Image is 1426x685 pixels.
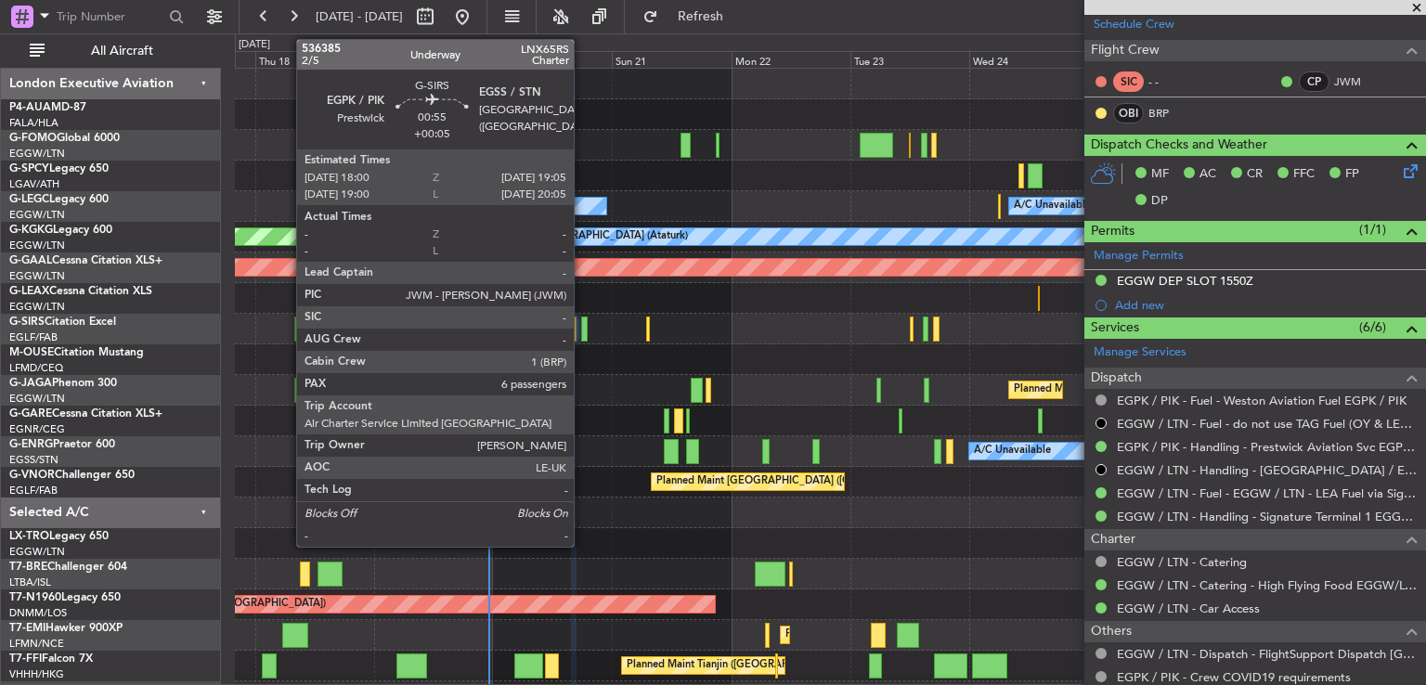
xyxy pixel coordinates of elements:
a: LGAV/ATH [9,177,59,191]
a: EGGW/LTN [9,269,65,283]
a: EGGW / LTN - Handling - [GEOGRAPHIC_DATA] / EGLF / FAB [1117,462,1417,478]
a: LFMN/NCE [9,637,64,651]
span: Services [1091,317,1139,339]
div: Sun 21 [612,51,731,68]
div: Planned Maint [GEOGRAPHIC_DATA] ([GEOGRAPHIC_DATA]) [656,468,949,496]
div: EGGW DEP SLOT 1550Z [1117,273,1253,289]
span: Flight Crew [1091,40,1160,61]
span: Permits [1091,221,1134,242]
a: EGPK / PIK - Fuel - Weston Aviation Fuel EGPK / PIK [1117,393,1407,408]
a: G-GARECessna Citation XLS+ [9,408,162,420]
div: Wed 24 [969,51,1088,68]
a: EGLF/FAB [9,330,58,344]
span: G-GAAL [9,255,52,266]
span: G-ENRG [9,439,53,450]
a: Manage Permits [1094,247,1184,265]
a: G-LEGCLegacy 600 [9,194,109,205]
a: Manage Services [1094,343,1186,362]
a: VHHH/HKG [9,667,64,681]
a: EGNR/CEG [9,422,65,436]
a: T7-FFIFalcon 7X [9,653,93,665]
span: FFC [1293,165,1315,184]
div: [DATE] [239,37,270,53]
a: FALA/HLA [9,116,58,130]
div: Add new [1115,297,1417,313]
span: [DATE] - [DATE] [316,8,403,25]
span: G-LEGC [9,194,49,205]
a: LX-TROLegacy 650 [9,531,109,542]
a: Schedule Crew [1094,16,1174,34]
a: G-ENRGPraetor 600 [9,439,115,450]
div: A/C Unavailable [379,192,456,220]
a: T7-EMIHawker 900XP [9,623,123,634]
div: Planned Maint [GEOGRAPHIC_DATA] [785,621,963,649]
span: G-FOMO [9,133,57,144]
a: P4-AUAMD-87 [9,102,86,113]
a: EGGW / LTN - Catering [1117,554,1247,570]
input: Trip Number [57,3,163,31]
a: G-JAGAPhenom 300 [9,378,117,389]
a: T7-N1960Legacy 650 [9,592,121,603]
a: EGGW / LTN - Car Access [1117,601,1260,616]
span: G-SPCY [9,163,49,174]
span: T7-EMI [9,623,45,634]
a: EGGW/LTN [9,300,65,314]
span: DP [1151,192,1168,211]
a: G-LEAXCessna Citation XLS [9,286,152,297]
a: EGGW / LTN - Dispatch - FlightSupport Dispatch [GEOGRAPHIC_DATA] [1117,646,1417,662]
span: G-KGKG [9,225,53,236]
span: T7-FFI [9,653,42,665]
a: BRP [1148,105,1190,122]
a: M-OUSECitation Mustang [9,347,144,358]
div: A/C Unavailable [GEOGRAPHIC_DATA] ([GEOGRAPHIC_DATA]) [1014,192,1316,220]
div: Thu 18 [255,51,374,68]
span: M-OUSE [9,347,54,358]
span: T7-N1960 [9,592,61,603]
a: DNMM/LOS [9,606,67,620]
div: Unplanned Maint [GEOGRAPHIC_DATA] ([GEOGRAPHIC_DATA]) [450,315,756,342]
span: Dispatch [1091,368,1142,389]
a: EGGW/LTN [9,239,65,252]
div: - - [1148,73,1190,90]
a: LFMD/CEQ [9,361,63,375]
div: OBI [1113,103,1144,123]
span: MF [1151,165,1169,184]
span: Dispatch Checks and Weather [1091,135,1267,156]
a: G-SIRSCitation Excel [9,317,116,328]
span: (6/6) [1359,317,1386,337]
a: EGGW/LTN [9,545,65,559]
a: G-GAALCessna Citation XLS+ [9,255,162,266]
a: JWM [1334,73,1376,90]
span: G-JAGA [9,378,52,389]
div: A/C Unavailable [GEOGRAPHIC_DATA] (Ataturk) [458,223,688,251]
a: G-SPCYLegacy 650 [9,163,109,174]
span: P4-AUA [9,102,51,113]
a: EGSS/STN [9,453,58,467]
span: All Aircraft [48,45,196,58]
div: Mon 22 [732,51,850,68]
button: All Aircraft [20,36,201,66]
span: CR [1247,165,1263,184]
span: G-VNOR [9,470,55,481]
div: Fri 19 [374,51,493,68]
span: FP [1345,165,1359,184]
span: Refresh [662,10,740,23]
a: EGGW/LTN [9,147,65,161]
a: EGGW / LTN - Fuel - EGGW / LTN - LEA Fuel via Signature in EGGW [1117,485,1417,501]
a: EGGW / LTN - Catering - High Flying Food EGGW/LTN [1117,577,1417,593]
div: Planned Maint [GEOGRAPHIC_DATA] ([GEOGRAPHIC_DATA]) [1014,376,1306,404]
div: A/C Unavailable [974,437,1051,465]
span: Charter [1091,529,1135,550]
div: Sat 20 [493,51,612,68]
span: G-SIRS [9,317,45,328]
span: AC [1199,165,1216,184]
a: G-KGKGLegacy 600 [9,225,112,236]
span: T7-BRE [9,562,47,573]
div: Planned Maint Tianjin ([GEOGRAPHIC_DATA]) [627,652,843,679]
a: EGGW / LTN - Handling - Signature Terminal 1 EGGW / LTN [1117,509,1417,524]
a: G-VNORChallenger 650 [9,470,135,481]
span: G-GARE [9,408,52,420]
a: G-FOMOGlobal 6000 [9,133,120,144]
a: EGGW / LTN - Fuel - do not use TAG Fuel (OY & LEA only) EGLF / FAB [1117,416,1417,432]
span: LX-TRO [9,531,49,542]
